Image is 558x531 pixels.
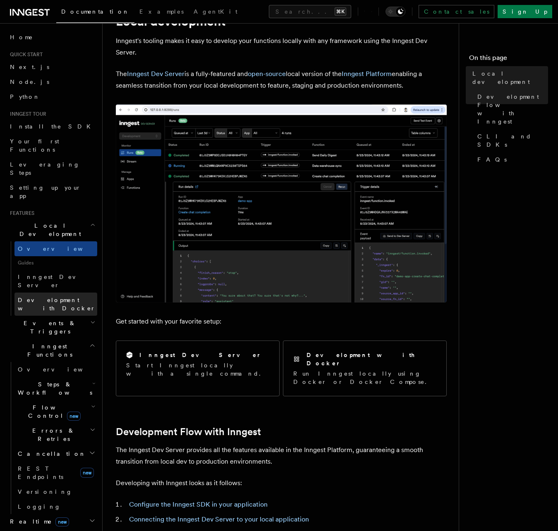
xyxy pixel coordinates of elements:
[18,503,61,510] span: Logging
[14,426,90,443] span: Errors & Retries
[7,119,97,134] a: Install the SDK
[307,351,436,367] h2: Development with Docker
[116,35,447,58] p: Inngest's tooling makes it easy to develop your functions locally with any framework using the In...
[14,377,97,400] button: Steps & Workflows
[7,342,89,359] span: Inngest Functions
[14,423,97,446] button: Errors & Retries
[472,69,548,86] span: Local development
[7,30,97,45] a: Home
[194,8,237,15] span: AgentKit
[7,517,69,526] span: Realtime
[469,53,548,66] h4: On this page
[7,51,43,58] span: Quick start
[7,74,97,89] a: Node.js
[116,444,447,467] p: The Inngest Dev Server provides all the features available in the Inngest Platform, guaranteeing ...
[7,157,97,180] a: Leveraging Steps
[14,380,92,397] span: Steps & Workflows
[14,241,97,256] a: Overview
[80,468,94,478] span: new
[139,8,184,15] span: Examples
[126,361,269,378] p: Start Inngest locally with a single command.
[139,351,261,359] h2: Inngest Dev Server
[269,5,351,18] button: Search...⌘K
[14,499,97,514] a: Logging
[7,339,97,362] button: Inngest Functions
[10,184,81,199] span: Setting up your app
[283,341,447,396] a: Development with DockerRun Inngest locally using Docker or Docker Compose.
[14,450,86,458] span: Cancellation
[293,369,436,386] p: Run Inngest locally using Docker or Docker Compose.
[14,362,97,377] a: Overview
[474,89,548,129] a: Development Flow with Inngest
[18,274,89,288] span: Inngest Dev Server
[7,180,97,203] a: Setting up your app
[116,316,447,327] p: Get started with your favorite setup:
[386,7,405,17] button: Toggle dark mode
[18,488,72,495] span: Versioning
[14,269,97,293] a: Inngest Dev Server
[7,241,97,316] div: Local Development
[14,293,97,316] a: Development with Docker
[189,2,242,22] a: AgentKit
[14,256,97,269] span: Guides
[419,5,494,18] a: Contact sales
[10,33,33,41] span: Home
[14,461,97,484] a: REST Endpointsnew
[10,93,40,100] span: Python
[14,400,97,423] button: Flow Controlnew
[10,79,49,85] span: Node.js
[7,362,97,514] div: Inngest Functions
[7,134,97,157] a: Your first Functions
[7,319,90,336] span: Events & Triggers
[14,403,91,420] span: Flow Control
[7,221,90,238] span: Local Development
[116,341,280,396] a: Inngest Dev ServerStart Inngest locally with a single command.
[116,105,447,302] img: The Inngest Dev Server on the Functions page
[7,316,97,339] button: Events & Triggers
[477,132,548,149] span: CLI and SDKs
[7,60,97,74] a: Next.js
[116,68,447,91] p: The is a fully-featured and local version of the enabling a seamless transition from your local d...
[18,297,96,312] span: Development with Docker
[469,66,548,89] a: Local development
[498,5,552,18] a: Sign Up
[67,412,81,421] span: new
[134,2,189,22] a: Examples
[14,484,97,499] a: Versioning
[14,446,97,461] button: Cancellation
[477,93,548,126] span: Development Flow with Inngest
[127,70,184,78] a: Inngest Dev Server
[18,245,103,252] span: Overview
[477,155,507,164] span: FAQs
[7,218,97,241] button: Local Development
[55,517,69,526] span: new
[18,366,103,373] span: Overview
[129,515,309,523] a: Connecting the Inngest Dev Server to your local application
[10,161,80,176] span: Leveraging Steps
[474,152,548,167] a: FAQs
[7,514,97,529] button: Realtimenew
[7,210,34,217] span: Features
[335,7,346,16] kbd: ⌘K
[129,500,268,508] a: Configure the Inngest SDK in your application
[56,2,134,23] a: Documentation
[7,89,97,104] a: Python
[7,111,46,117] span: Inngest tour
[474,129,548,152] a: CLI and SDKs
[342,70,392,78] a: Inngest Platform
[116,426,261,438] a: Development Flow with Inngest
[10,123,96,130] span: Install the SDK
[10,64,49,70] span: Next.js
[18,465,63,480] span: REST Endpoints
[116,477,447,489] p: Developing with Inngest looks as it follows:
[61,8,129,15] span: Documentation
[10,138,59,153] span: Your first Functions
[248,70,286,78] a: open-source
